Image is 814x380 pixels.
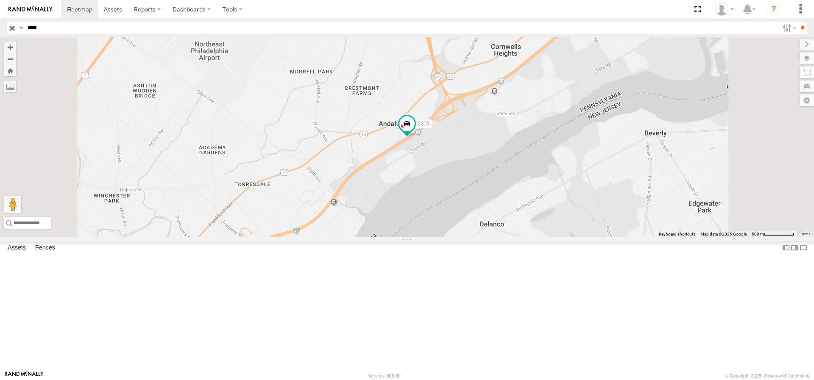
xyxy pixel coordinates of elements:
label: Search Filter Options [779,22,797,34]
button: Drag Pegman onto the map to open Street View [4,196,21,213]
div: Thomas Ward [712,3,737,16]
button: Keyboard shortcuts [659,231,695,237]
a: Terms and Conditions [764,373,809,378]
div: © Copyright 2025 - [725,373,809,378]
label: Assets [3,242,30,254]
span: 500 m [752,232,764,236]
button: Zoom Home [4,65,16,76]
span: Map data ©2025 Google [700,232,747,236]
label: Search Query [18,22,25,34]
button: Map Scale: 500 m per 68 pixels [749,231,797,237]
label: Map Settings [800,94,814,106]
button: Zoom in [4,42,16,53]
i: ? [767,3,781,16]
span: 2210 [418,121,429,127]
label: Dock Summary Table to the Right [790,241,799,254]
label: Dock Summary Table to the Left [782,241,790,254]
button: Zoom out [4,53,16,65]
a: Visit our Website [5,372,44,380]
label: Measure [4,80,16,92]
img: rand-logo.svg [8,6,53,12]
a: Terms (opens in new tab) [801,233,810,236]
label: Fences [31,242,59,254]
div: Version: 306.00 [368,373,401,378]
label: Hide Summary Table [799,241,808,254]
